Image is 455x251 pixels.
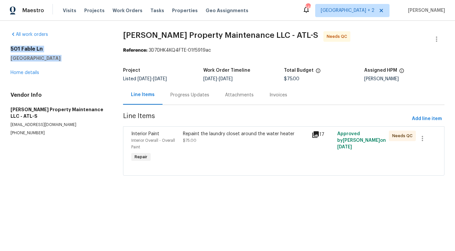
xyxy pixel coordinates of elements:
div: Line Items [131,91,155,98]
span: Interior Overall - Overall Paint [131,138,175,149]
h4: Vendor Info [11,92,107,98]
span: [PERSON_NAME] Property Maintenance LLC - ATL-S [123,31,318,39]
span: Needs QC [392,133,415,139]
span: [PERSON_NAME] [405,7,445,14]
span: $75.00 [284,77,299,81]
span: [DATE] [138,77,151,81]
span: [DATE] [203,77,217,81]
div: 148 [306,4,310,11]
span: Line Items [123,113,409,125]
b: Reference: [123,48,147,53]
a: Home details [11,70,39,75]
span: Tasks [150,8,164,13]
span: - [138,77,167,81]
div: Attachments [225,92,254,98]
div: Progress Updates [170,92,209,98]
span: Maestro [22,7,44,14]
p: [PHONE_NUMBER] [11,130,107,136]
div: Repaint the laundry closet around the water heater [183,131,308,137]
span: Approved by [PERSON_NAME] on [337,132,386,149]
h5: Assigned HPM [364,68,397,73]
a: All work orders [11,32,48,37]
span: Repair [132,154,150,160]
h5: [GEOGRAPHIC_DATA] [11,55,107,62]
div: Invoices [269,92,287,98]
span: Projects [84,7,105,14]
h5: Work Order Timeline [203,68,250,73]
div: [PERSON_NAME] [364,77,444,81]
span: Visits [63,7,76,14]
span: Work Orders [113,7,142,14]
span: The hpm assigned to this work order. [399,68,404,77]
span: - [203,77,233,81]
h5: [PERSON_NAME] Property Maintenance LLC - ATL-S [11,106,107,119]
h5: Project [123,68,140,73]
span: Interior Paint [131,132,159,136]
span: [DATE] [153,77,167,81]
span: $75.00 [183,138,196,142]
span: [DATE] [219,77,233,81]
span: Properties [172,7,198,14]
span: Needs QC [327,33,350,40]
h5: Total Budget [284,68,314,73]
div: 3D7DHK4KQ4FTE-01f5919ac [123,47,444,54]
span: The total cost of line items that have been proposed by Opendoor. This sum includes line items th... [316,68,321,77]
span: [GEOGRAPHIC_DATA] + 2 [321,7,374,14]
button: Add line item [409,113,444,125]
p: [EMAIL_ADDRESS][DOMAIN_NAME] [11,122,107,128]
span: [DATE] [337,145,352,149]
span: Geo Assignments [206,7,248,14]
h2: 501 Fable Ln [11,46,107,52]
span: Add line item [412,115,442,123]
div: 17 [312,131,333,138]
span: Listed [123,77,167,81]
